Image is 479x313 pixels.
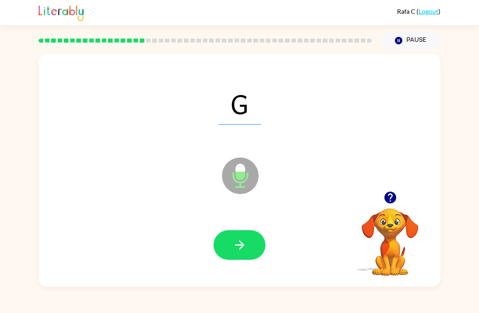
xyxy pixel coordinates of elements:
img: Literably [39,3,84,21]
video: Your browser must support playing .mp4 files to use Literably. Please try using another browser. [350,196,431,277]
a: Logout [419,7,438,15]
span: G [218,82,261,125]
button: Pause [382,31,440,50]
span: Rafa C [397,7,416,15]
div: ( ) [397,7,440,15]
